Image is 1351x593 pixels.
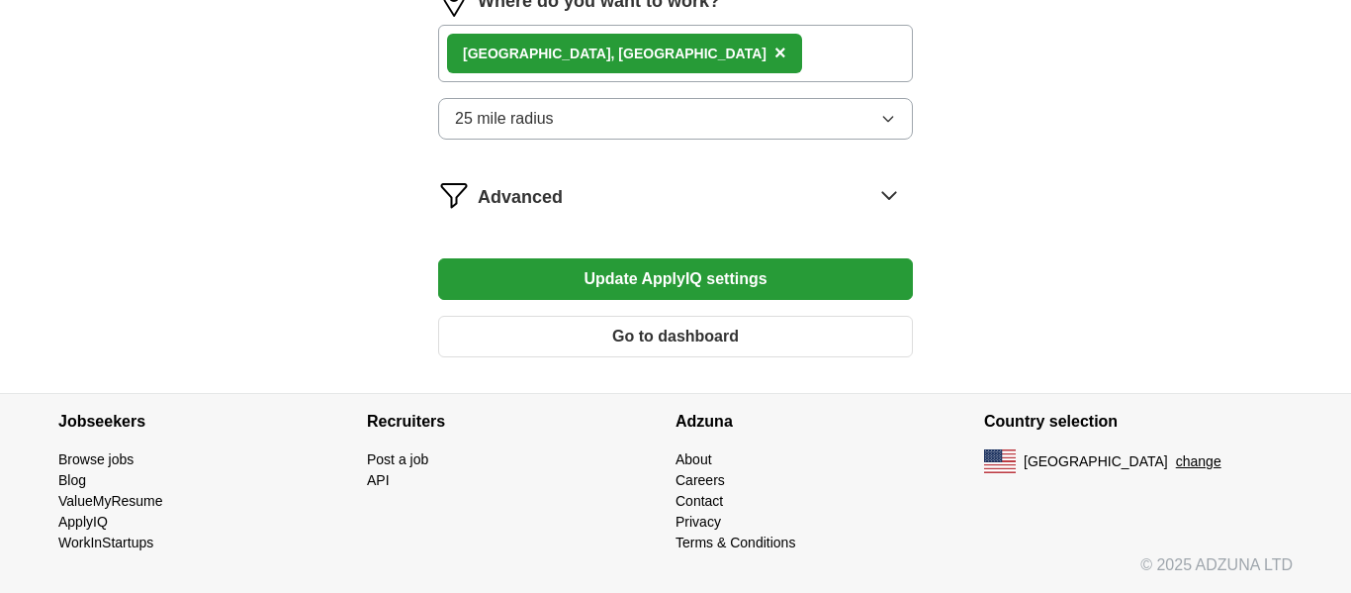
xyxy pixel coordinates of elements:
[58,493,163,509] a: ValueMyResume
[675,493,723,509] a: Contact
[1024,451,1168,472] span: [GEOGRAPHIC_DATA]
[438,258,913,300] button: Update ApplyIQ settings
[675,535,795,550] a: Terms & Conditions
[675,472,725,488] a: Careers
[455,107,554,131] span: 25 mile radius
[774,39,786,68] button: ×
[367,451,428,467] a: Post a job
[58,472,86,488] a: Blog
[463,44,766,64] div: [GEOGRAPHIC_DATA], [GEOGRAPHIC_DATA]
[675,451,712,467] a: About
[367,472,390,488] a: API
[774,42,786,63] span: ×
[438,179,470,211] img: filter
[58,514,108,530] a: ApplyIQ
[58,451,134,467] a: Browse jobs
[984,394,1293,449] h4: Country selection
[1176,451,1221,472] button: change
[438,316,913,357] button: Go to dashboard
[478,184,563,211] span: Advanced
[984,449,1016,473] img: US flag
[675,514,721,530] a: Privacy
[58,535,153,550] a: WorkInStartups
[43,553,1308,593] div: © 2025 ADZUNA LTD
[438,98,913,140] button: 25 mile radius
